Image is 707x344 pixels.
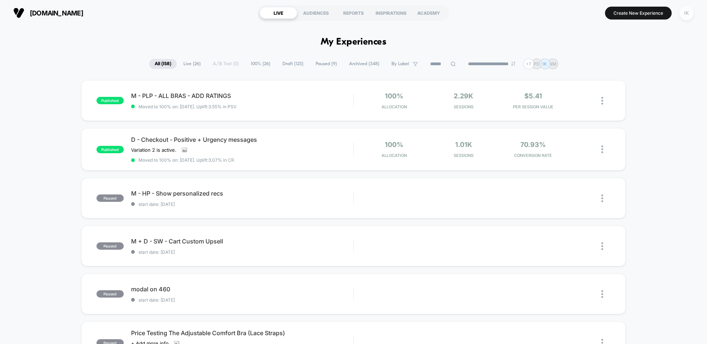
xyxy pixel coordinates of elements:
[131,147,176,153] span: Variation 2 is active.
[372,7,410,19] div: INSPIRATIONS
[344,59,385,69] span: Archived ( 348 )
[245,59,276,69] span: 100% ( 26 )
[679,6,694,20] div: IK
[549,61,556,67] p: NM
[431,104,497,109] span: Sessions
[11,7,85,19] button: [DOMAIN_NAME]
[500,153,566,158] span: CONVERSION RATE
[511,62,516,66] img: end
[131,249,353,255] span: start date: [DATE]
[13,7,24,18] img: Visually logo
[601,242,603,250] img: close
[385,141,403,148] span: 100%
[391,61,409,67] span: By Label
[131,201,353,207] span: start date: [DATE]
[601,194,603,202] img: close
[138,104,236,109] span: Moved to 100% on: [DATE] . Uplift: 3.55% in PSV
[131,297,353,303] span: start date: [DATE]
[131,92,353,99] span: M - PLP - ALL BRAS - ADD RATINGS
[677,6,696,21] button: IK
[605,7,672,20] button: Create New Experience
[131,190,353,197] span: M - HP - Show personalized recs
[96,194,124,202] span: paused
[381,153,407,158] span: Allocation
[500,104,566,109] span: PER SESSION VALUE
[30,9,83,17] span: [DOMAIN_NAME]
[96,97,124,104] span: published
[131,136,353,143] span: D - Checkout - Positive + Urgency messages
[601,97,603,105] img: close
[455,141,472,148] span: 1.01k
[520,141,546,148] span: 70.93%
[277,59,309,69] span: Draft ( 123 )
[454,92,473,100] span: 2.29k
[381,104,407,109] span: Allocation
[385,92,403,100] span: 100%
[321,37,387,48] h1: My Experiences
[297,7,335,19] div: AUDIENCES
[260,7,297,19] div: LIVE
[601,290,603,298] img: close
[524,92,542,100] span: $5.41
[96,242,124,250] span: paused
[131,238,353,245] span: M + D - SW - Cart Custom Upsell
[138,157,234,163] span: Moved to 100% on: [DATE] . Uplift: 3.07% in CR
[543,61,547,67] p: IK
[431,153,497,158] span: Sessions
[310,59,342,69] span: Paused ( 9 )
[534,61,540,67] p: PD
[178,59,206,69] span: Live ( 26 )
[96,290,124,298] span: paused
[523,59,534,69] div: + 7
[131,329,353,337] span: Price Testing The Adjustable Comfort Bra (Lace Straps)
[131,285,353,293] span: modal on 460
[410,7,447,19] div: ACADEMY
[335,7,372,19] div: REPORTS
[96,146,124,153] span: published
[601,145,603,153] img: close
[149,59,177,69] span: All ( 158 )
